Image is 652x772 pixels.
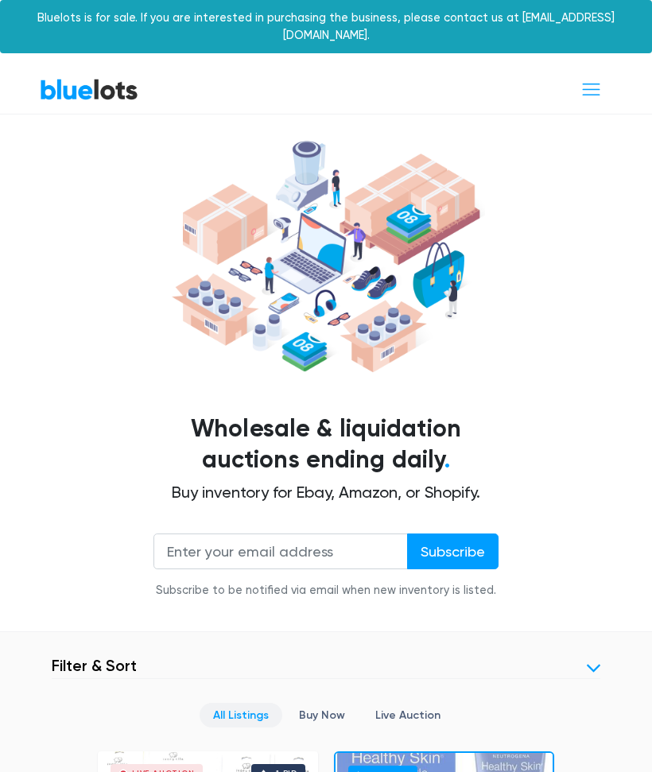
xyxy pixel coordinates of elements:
input: Subscribe [407,533,499,569]
a: Buy Now [285,703,359,727]
button: Toggle navigation [570,75,612,104]
a: BlueLots [40,78,138,101]
input: Enter your email address [153,533,408,569]
span: . [444,445,450,474]
h3: Filter & Sort [52,656,137,675]
h1: Wholesale & liquidation auctions ending daily [52,413,600,477]
a: Live Auction [362,703,454,727]
div: Subscribe to be notified via email when new inventory is listed. [153,582,499,599]
a: All Listings [200,703,282,727]
img: hero-ee84e7d0318cb26816c560f6b4441b76977f77a177738b4e94f68c95b2b83dbb.png [167,134,485,378]
h2: Buy inventory for Ebay, Amazon, or Shopify. [52,483,600,502]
